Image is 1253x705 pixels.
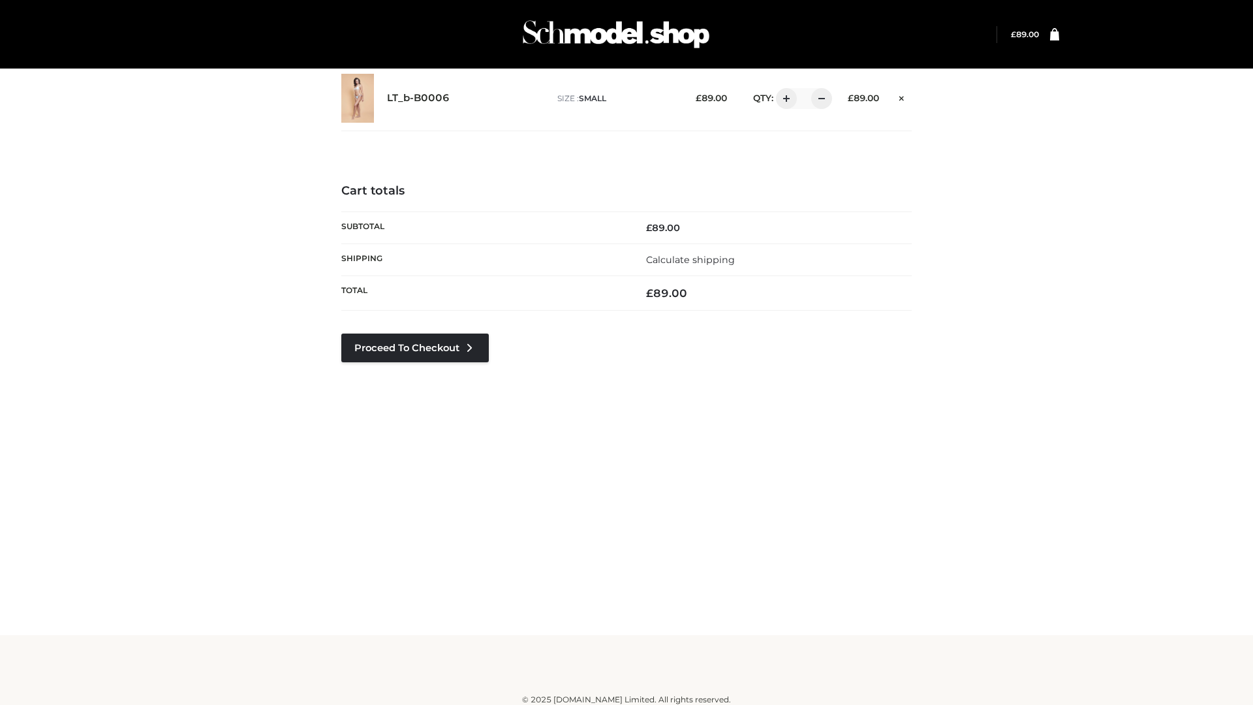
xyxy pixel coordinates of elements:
h4: Cart totals [341,184,912,198]
span: SMALL [579,93,606,103]
bdi: 89.00 [646,287,687,300]
th: Shipping [341,243,626,275]
span: £ [696,93,702,103]
img: Schmodel Admin 964 [518,8,714,60]
p: size : [557,93,675,104]
bdi: 89.00 [696,93,727,103]
a: Proceed to Checkout [341,334,489,362]
div: QTY: [740,88,828,109]
span: £ [848,93,854,103]
bdi: 89.00 [646,222,680,234]
a: Calculate shipping [646,254,735,266]
img: LT_b-B0006 - SMALL [341,74,374,123]
span: £ [646,222,652,234]
span: £ [646,287,653,300]
a: LT_b-B0006 [387,92,450,104]
a: Remove this item [892,88,912,105]
bdi: 89.00 [1011,29,1039,39]
th: Subtotal [341,211,626,243]
span: £ [1011,29,1016,39]
th: Total [341,276,626,311]
bdi: 89.00 [848,93,879,103]
a: £89.00 [1011,29,1039,39]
